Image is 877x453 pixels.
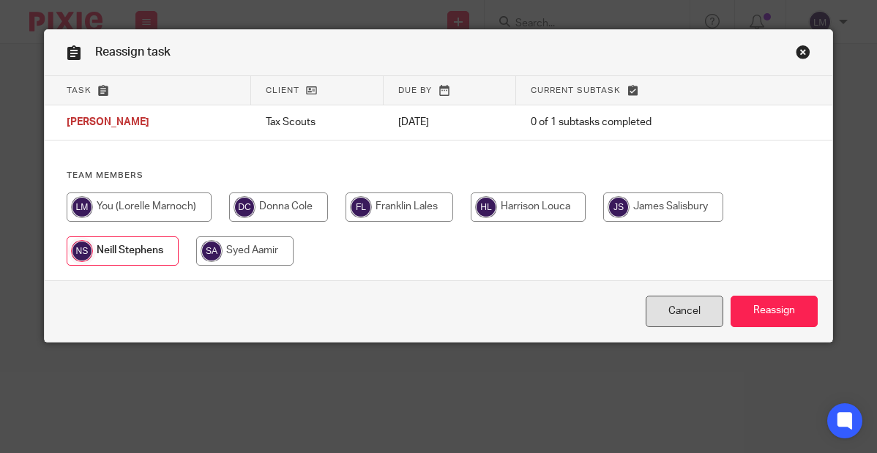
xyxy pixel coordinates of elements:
input: Reassign [731,296,818,327]
p: [DATE] [398,115,501,130]
td: 0 of 1 subtasks completed [516,105,761,141]
span: Client [266,86,299,94]
h4: Team members [67,170,810,181]
span: Due by [398,86,432,94]
p: Tax Scouts [266,115,369,130]
span: [PERSON_NAME] [67,118,149,128]
span: Reassign task [95,46,171,58]
a: Close this dialog window [646,296,723,327]
span: Current subtask [531,86,621,94]
span: Task [67,86,92,94]
a: Close this dialog window [796,45,810,64]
